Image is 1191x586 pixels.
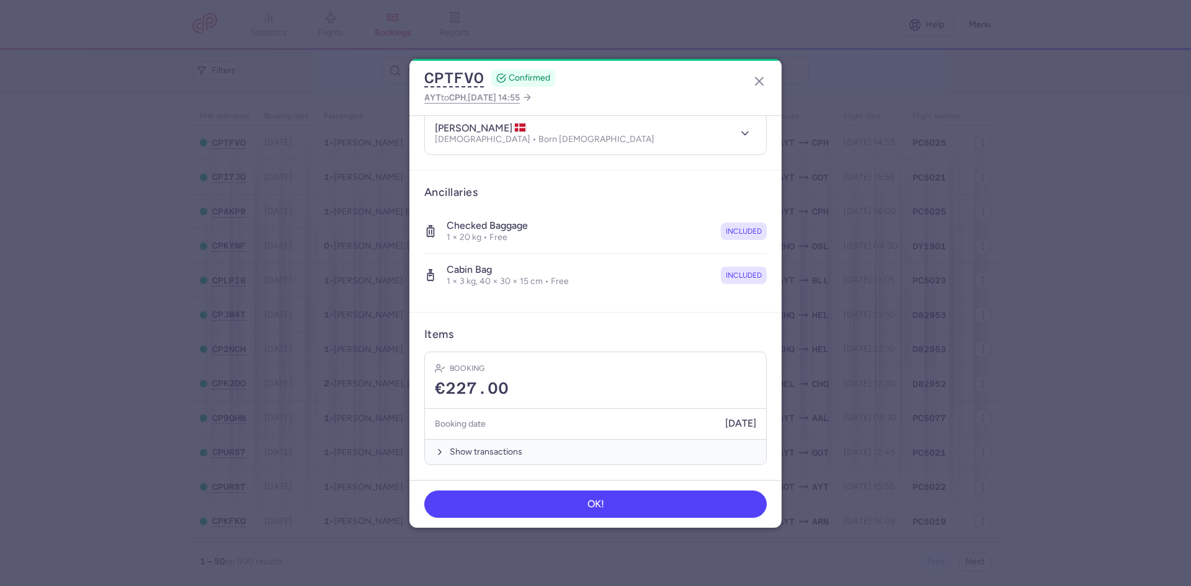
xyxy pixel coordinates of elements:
[447,276,569,287] p: 1 × 3 kg, 40 × 30 × 15 cm • Free
[450,362,484,375] h4: Booking
[424,69,484,87] button: CPTFVO
[725,418,756,429] span: [DATE]
[425,352,766,409] div: Booking€227.00
[424,90,532,105] a: AYTtoCPH,[DATE] 14:55
[447,264,569,276] h4: Cabin bag
[435,135,654,144] p: [DEMOGRAPHIC_DATA] • Born [DEMOGRAPHIC_DATA]
[424,327,453,342] h3: Items
[424,92,441,102] span: AYT
[726,225,762,238] span: included
[449,92,466,102] span: CPH
[447,232,528,243] p: 1 × 20 kg • Free
[587,499,604,510] span: OK!
[435,380,509,398] span: €227.00
[425,439,766,464] button: Show transactions
[509,72,550,84] span: CONFIRMED
[424,491,767,518] button: OK!
[447,220,528,232] h4: Checked baggage
[424,185,767,200] h3: Ancillaries
[435,122,527,135] h4: [PERSON_NAME]
[424,90,520,105] span: to ,
[468,92,520,103] span: [DATE] 14:55
[435,416,486,432] h5: Booking date
[726,269,762,282] span: included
